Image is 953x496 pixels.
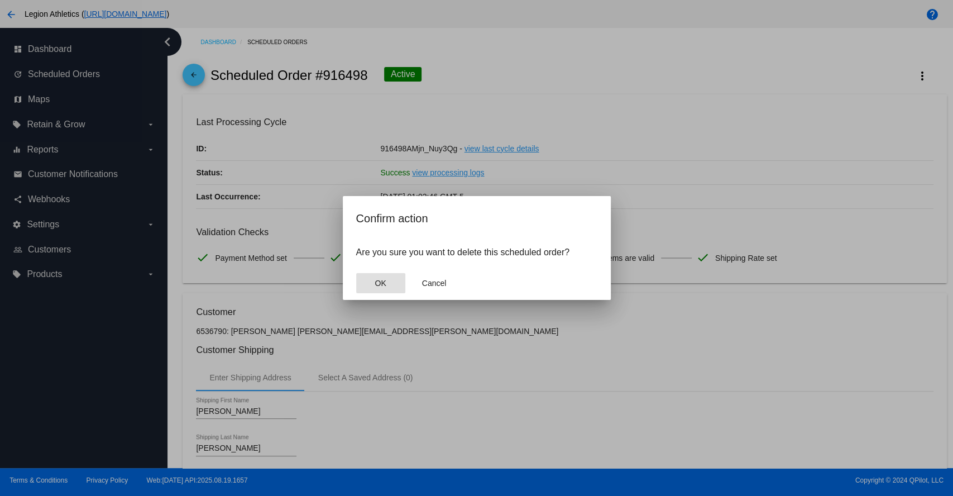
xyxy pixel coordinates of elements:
[356,273,405,293] button: Close dialog
[422,279,447,288] span: Cancel
[356,209,597,227] h2: Confirm action
[356,247,597,257] p: Are you sure you want to delete this scheduled order?
[375,279,386,288] span: OK
[410,273,459,293] button: Close dialog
